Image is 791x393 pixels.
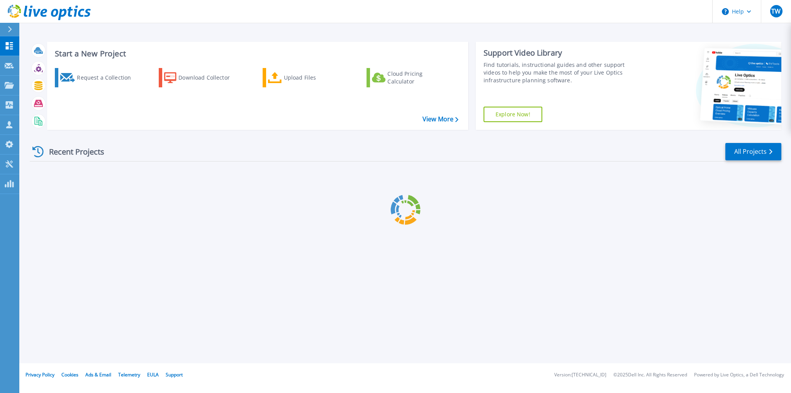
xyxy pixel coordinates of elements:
[484,48,640,58] div: Support Video Library
[166,371,183,378] a: Support
[55,49,458,58] h3: Start a New Project
[423,116,458,123] a: View More
[771,8,781,14] span: TW
[77,70,139,85] div: Request a Collection
[30,142,115,161] div: Recent Projects
[367,68,453,87] a: Cloud Pricing Calculator
[263,68,349,87] a: Upload Files
[118,371,140,378] a: Telemetry
[484,107,542,122] a: Explore Now!
[613,373,687,378] li: © 2025 Dell Inc. All Rights Reserved
[178,70,240,85] div: Download Collector
[484,61,640,84] div: Find tutorials, instructional guides and other support videos to help you make the most of your L...
[694,373,784,378] li: Powered by Live Optics, a Dell Technology
[159,68,245,87] a: Download Collector
[387,70,449,85] div: Cloud Pricing Calculator
[725,143,781,160] a: All Projects
[147,371,159,378] a: EULA
[55,68,141,87] a: Request a Collection
[25,371,54,378] a: Privacy Policy
[61,371,78,378] a: Cookies
[284,70,346,85] div: Upload Files
[554,373,606,378] li: Version: [TECHNICAL_ID]
[85,371,111,378] a: Ads & Email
